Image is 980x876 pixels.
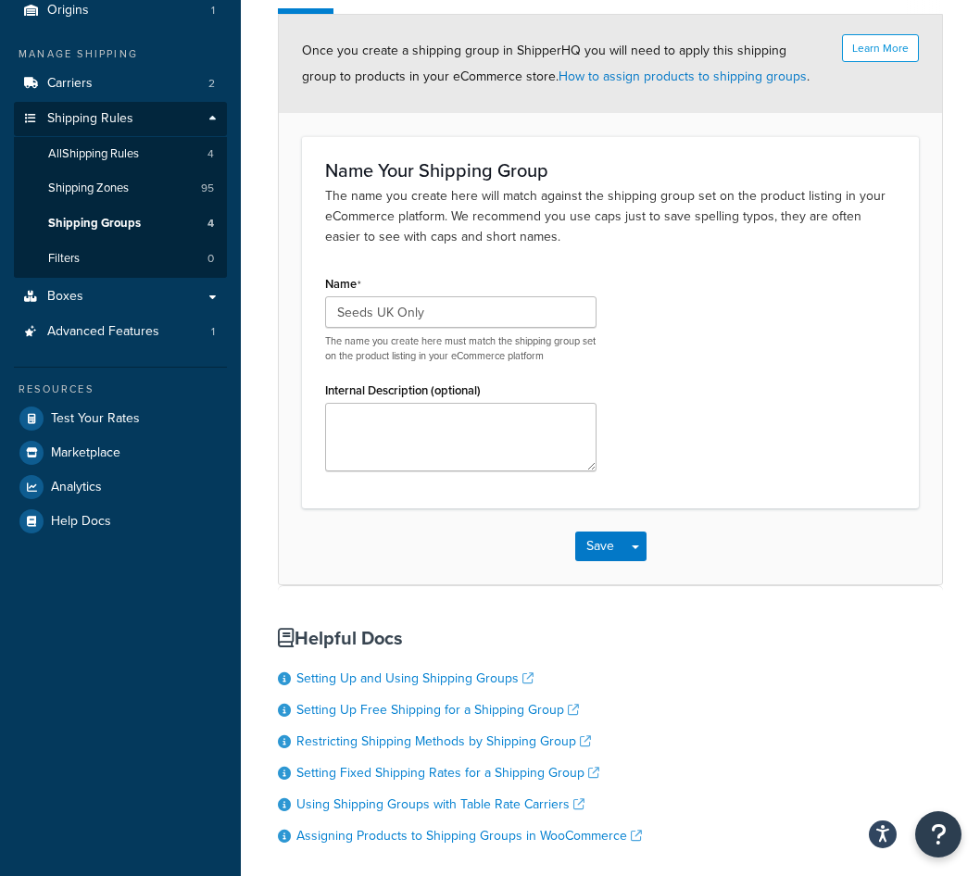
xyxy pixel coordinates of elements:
[915,811,961,857] button: Open Resource Center
[48,146,139,162] span: All Shipping Rules
[207,146,214,162] span: 4
[47,76,93,92] span: Carriers
[51,514,111,530] span: Help Docs
[14,382,227,397] div: Resources
[14,315,227,349] li: Advanced Features
[325,383,481,397] label: Internal Description (optional)
[14,242,227,276] a: Filters0
[14,470,227,504] a: Analytics
[296,669,534,688] a: Setting Up and Using Shipping Groups
[14,102,227,278] li: Shipping Rules
[14,137,227,171] a: AllShipping Rules4
[14,505,227,538] a: Help Docs
[201,181,214,196] span: 95
[14,67,227,101] a: Carriers2
[211,3,215,19] span: 1
[575,532,625,561] button: Save
[14,280,227,314] a: Boxes
[296,732,591,751] a: Restricting Shipping Methods by Shipping Group
[47,3,89,19] span: Origins
[51,480,102,495] span: Analytics
[14,402,227,435] a: Test Your Rates
[211,324,215,340] span: 1
[14,171,227,206] a: Shipping Zones95
[51,411,140,427] span: Test Your Rates
[207,251,214,267] span: 0
[325,334,597,363] p: The name you create here must match the shipping group set on the product listing in your eCommer...
[842,34,919,62] button: Learn More
[48,251,80,267] span: Filters
[14,315,227,349] a: Advanced Features1
[296,700,579,720] a: Setting Up Free Shipping for a Shipping Group
[14,436,227,469] a: Marketplace
[325,277,361,292] label: Name
[296,795,584,814] a: Using Shipping Groups with Table Rate Carriers
[14,67,227,101] li: Carriers
[51,445,120,461] span: Marketplace
[207,216,214,232] span: 4
[302,41,810,86] span: Once you create a shipping group in ShipperHQ you will need to apply this shipping group to produ...
[14,46,227,62] div: Manage Shipping
[325,186,896,247] p: The name you create here will match against the shipping group set on the product listing in your...
[14,206,227,241] li: Shipping Groups
[14,242,227,276] li: Filters
[278,628,943,648] h3: Helpful Docs
[325,160,896,181] h3: Name Your Shipping Group
[14,102,227,136] a: Shipping Rules
[296,763,599,782] a: Setting Fixed Shipping Rates for a Shipping Group
[48,216,141,232] span: Shipping Groups
[47,289,83,305] span: Boxes
[14,206,227,241] a: Shipping Groups4
[559,67,807,86] a: How to assign products to shipping groups
[47,111,133,127] span: Shipping Rules
[14,171,227,206] li: Shipping Zones
[47,324,159,340] span: Advanced Features
[48,181,129,196] span: Shipping Zones
[296,826,642,845] a: Assigning Products to Shipping Groups in WooCommerce
[208,76,215,92] span: 2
